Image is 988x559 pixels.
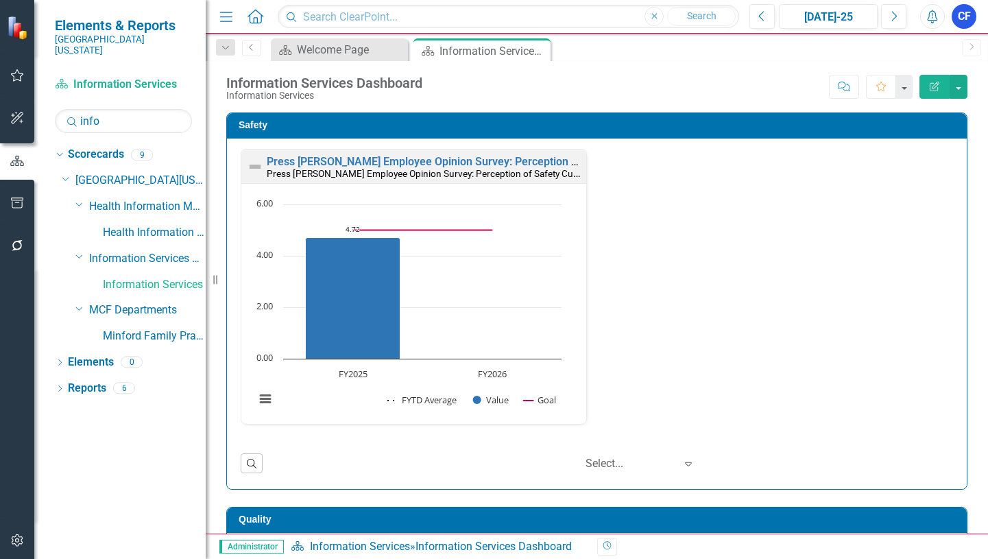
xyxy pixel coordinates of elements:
[478,368,507,380] text: FY2026
[239,514,960,525] h3: Quality
[247,158,263,175] img: Not Defined
[256,248,273,261] text: 4.00
[267,167,592,180] small: Press [PERSON_NAME] Employee Opinion Survey: Perception of Safety Culture
[274,41,405,58] a: Welcome Page
[55,109,192,133] input: Search Below...
[267,155,655,168] a: Press [PERSON_NAME] Employee Opinion Survey: Perception of Safety Culture
[256,300,273,312] text: 2.00
[248,198,568,420] svg: Interactive chart
[219,540,284,554] span: Administrator
[667,7,736,26] button: Search
[306,204,493,359] g: Value, series 2 of 3. Bar series with 2 bars.
[6,14,32,40] img: ClearPoint Strategy
[239,120,960,130] h3: Safety
[68,147,124,163] a: Scorecards
[310,540,410,553] a: Information Services
[687,10,716,21] span: Search
[89,199,206,215] a: Health Information Management Services
[278,5,739,29] input: Search ClearPoint...
[256,351,273,364] text: 0.00
[241,149,587,425] div: Double-Click to Edit
[103,277,206,293] a: Information Services
[291,539,587,555] div: »
[55,77,192,93] a: Information Services
[226,75,422,91] div: Information Services Dashboard
[779,4,878,29] button: [DATE]-25
[473,394,509,406] button: Show Value
[346,224,360,234] text: 4.72
[524,394,556,406] button: Show Goal
[415,540,572,553] div: Information Services Dashboard
[226,91,422,101] div: Information Services
[306,237,400,359] path: FY2025, 4.72. Value.
[55,17,192,34] span: Elements & Reports
[113,383,135,394] div: 6
[89,302,206,318] a: MCF Departments
[68,355,114,370] a: Elements
[75,173,206,189] a: [GEOGRAPHIC_DATA][US_STATE]
[256,197,273,209] text: 6.00
[387,394,458,406] button: Show FYTD Average
[68,381,106,396] a: Reports
[55,34,192,56] small: [GEOGRAPHIC_DATA][US_STATE]
[121,357,143,368] div: 0
[439,43,547,60] div: Information Services Dashboard
[350,227,495,233] g: Goal, series 3 of 3. Line with 2 data points.
[248,198,579,420] div: Chart. Highcharts interactive chart.
[256,390,275,409] button: View chart menu, Chart
[339,368,368,380] text: FY2025
[784,9,873,25] div: [DATE]-25
[297,41,405,58] div: Welcome Page
[952,4,976,29] button: CF
[131,149,153,160] div: 9
[103,329,206,344] a: Minford Family Practice
[103,225,206,241] a: Health Information Management
[350,235,356,240] g: FYTD Average, series 1 of 3. Line with 2 data points.
[89,251,206,267] a: Information Services Team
